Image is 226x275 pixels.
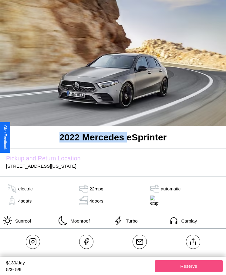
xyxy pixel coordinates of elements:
[178,217,197,225] p: Carplay
[6,162,220,170] p: [STREET_ADDRESS][US_STATE]
[68,217,90,225] p: Moonroof
[18,197,32,205] p: 4 seats
[12,217,31,225] p: Sunroof
[6,267,152,272] div: 5 / 3 - 5 / 9
[149,196,161,206] img: empty
[161,185,180,193] p: automatic
[155,260,223,272] button: Reserve
[77,196,89,205] img: door
[18,185,33,193] p: electric
[123,217,138,225] p: Turbo
[6,196,18,205] img: gas
[149,184,161,193] img: gas
[6,155,220,162] label: Pickup and Return Location
[6,184,18,193] img: gas
[89,197,103,205] p: 4 doors
[89,185,103,193] p: 22 mpg
[6,260,152,267] div: $ 130 /day
[3,125,7,150] div: Give Feedback
[6,255,220,263] p: Hosted By
[77,184,89,193] img: tank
